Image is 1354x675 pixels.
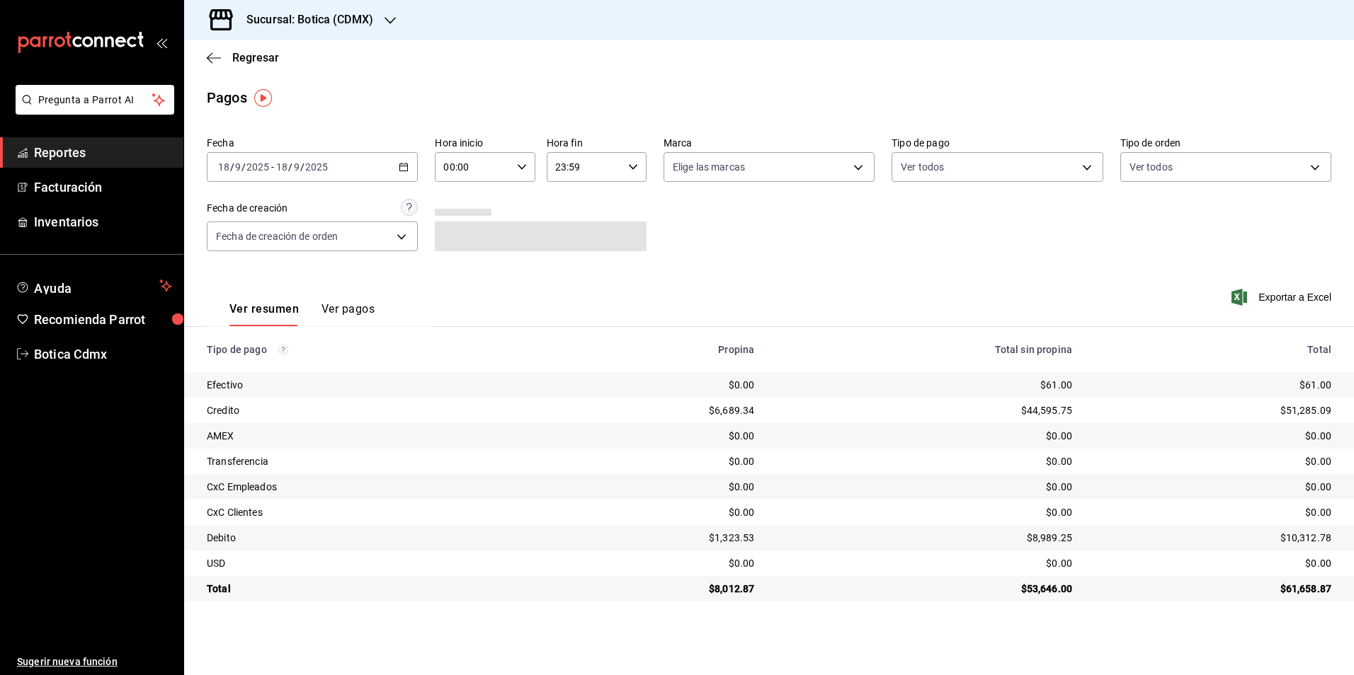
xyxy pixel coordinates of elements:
div: USD [207,556,538,570]
div: $53,646.00 [777,582,1072,596]
div: $51,285.09 [1095,403,1331,417]
div: $0.00 [561,429,754,443]
div: Debito [207,531,538,545]
div: $0.00 [561,378,754,392]
div: Credito [207,403,538,417]
input: -- [293,161,300,173]
div: $0.00 [561,480,754,494]
span: Regresar [232,51,279,64]
div: navigation tabs [229,302,375,326]
div: $44,595.75 [777,403,1072,417]
div: $8,989.25 [777,531,1072,545]
span: Fecha de creación de orden [216,229,338,243]
span: Botica Cdmx [34,345,172,364]
span: Elige las marcas [673,160,745,174]
div: $0.00 [561,556,754,570]
label: Hora inicio [435,138,535,148]
div: Total sin propina [777,344,1072,355]
input: ---- [246,161,270,173]
div: Propina [561,344,754,355]
label: Tipo de orden [1120,138,1331,148]
h3: Sucursal: Botica (CDMX) [235,11,373,28]
label: Marca [664,138,875,148]
span: Facturación [34,178,172,197]
div: $61,658.87 [1095,582,1331,596]
span: Sugerir nueva función [17,654,172,669]
div: AMEX [207,429,538,443]
button: Ver resumen [229,302,299,326]
div: $8,012.87 [561,582,754,596]
div: Total [207,582,538,596]
div: $0.00 [1095,505,1331,519]
div: Tipo de pago [207,344,538,355]
span: - [271,161,274,173]
div: $0.00 [561,505,754,519]
svg: Los pagos realizados con Pay y otras terminales son montos brutos. [278,345,288,354]
a: Pregunta a Parrot AI [10,103,174,117]
div: $1,323.53 [561,531,754,545]
img: Tooltip marker [254,89,272,107]
div: $0.00 [777,556,1072,570]
input: -- [275,161,288,173]
span: Pregunta a Parrot AI [38,93,152,108]
label: Tipo de pago [892,138,1103,148]
span: / [241,161,246,173]
div: $0.00 [1095,429,1331,443]
span: Inventarios [34,212,172,231]
label: Fecha [207,138,418,148]
div: $0.00 [777,480,1072,494]
div: $61.00 [1095,378,1331,392]
span: / [300,161,305,173]
button: open_drawer_menu [156,37,167,48]
div: CxC Empleados [207,480,538,494]
span: Ver todos [901,160,944,174]
div: Pagos [207,87,247,108]
input: -- [217,161,230,173]
span: / [230,161,234,173]
button: Exportar a Excel [1234,289,1331,306]
div: Fecha de creación [207,201,288,216]
div: Total [1095,344,1331,355]
span: Reportes [34,143,172,162]
div: $10,312.78 [1095,531,1331,545]
label: Hora fin [547,138,647,148]
div: CxC Clientes [207,505,538,519]
div: $0.00 [777,454,1072,468]
button: Ver pagos [322,302,375,326]
button: Pregunta a Parrot AI [16,85,174,115]
div: $0.00 [1095,480,1331,494]
div: $0.00 [561,454,754,468]
div: $0.00 [777,429,1072,443]
div: $0.00 [777,505,1072,519]
span: Ayuda [34,277,154,294]
span: Recomienda Parrot [34,310,172,329]
div: $0.00 [1095,556,1331,570]
div: $6,689.34 [561,403,754,417]
div: $61.00 [777,378,1072,392]
input: ---- [305,161,329,173]
span: / [288,161,292,173]
button: Regresar [207,51,279,64]
div: $0.00 [1095,454,1331,468]
input: -- [234,161,241,173]
div: Transferencia [207,454,538,468]
span: Ver todos [1130,160,1173,174]
div: Efectivo [207,378,538,392]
